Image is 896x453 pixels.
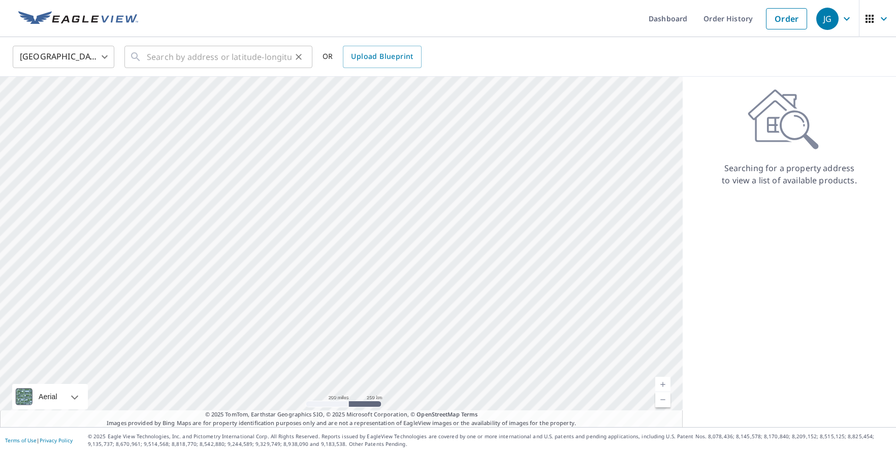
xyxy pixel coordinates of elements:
[36,384,60,409] div: Aerial
[655,392,670,407] a: Current Level 5, Zoom Out
[323,46,422,68] div: OR
[18,11,138,26] img: EV Logo
[88,433,891,448] p: © 2025 Eagle View Technologies, Inc. and Pictometry International Corp. All Rights Reserved. Repo...
[12,384,88,409] div: Aerial
[343,46,421,68] a: Upload Blueprint
[721,162,857,186] p: Searching for a property address to view a list of available products.
[766,8,807,29] a: Order
[40,437,73,444] a: Privacy Policy
[292,50,306,64] button: Clear
[205,410,478,419] span: © 2025 TomTom, Earthstar Geographics SIO, © 2025 Microsoft Corporation, ©
[5,437,73,443] p: |
[147,43,292,71] input: Search by address or latitude-longitude
[816,8,839,30] div: JG
[13,43,114,71] div: [GEOGRAPHIC_DATA]
[655,377,670,392] a: Current Level 5, Zoom In
[351,50,413,63] span: Upload Blueprint
[417,410,459,418] a: OpenStreetMap
[461,410,478,418] a: Terms
[5,437,37,444] a: Terms of Use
